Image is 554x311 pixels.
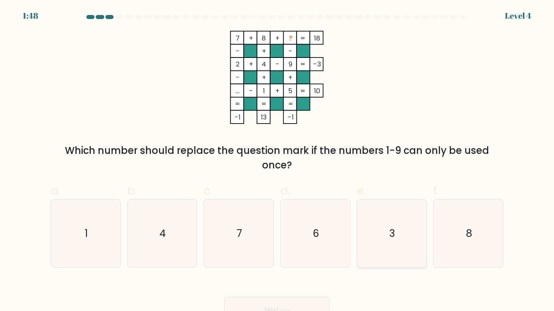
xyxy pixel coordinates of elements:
text: 1 [85,226,88,241]
tspan: -1 [234,113,240,122]
tspan: 5 [289,86,293,96]
text: 3 [390,226,395,241]
text: 6 [313,226,319,241]
tspan: 7 [236,34,240,43]
tspan: 13 [261,113,267,122]
tspan: + [275,34,279,43]
text: 7 [236,226,242,241]
tspan: - [236,73,240,82]
tspan: = [301,86,306,96]
tspan: = [301,34,306,43]
tspan: 10 [314,86,321,96]
tspan: - [275,60,279,69]
div: 1:48 [23,10,38,22]
span: b. [127,183,137,198]
tspan: = [288,100,293,109]
tspan: 8 [262,34,266,43]
tspan: + [249,60,253,69]
div: Which number should replace the question mark if the numbers 1-9 can only be used once? [56,143,498,173]
tspan: - [249,86,253,96]
text: 4 [160,226,166,241]
tspan: + [262,47,266,56]
span: e. [357,183,366,198]
tspan: 18 [314,34,321,43]
tspan: -1 [288,113,294,122]
tspan: = [235,100,240,109]
tspan: = [301,60,306,69]
span: c. [204,183,213,198]
tspan: 9 [289,60,293,69]
span: d. [280,183,290,198]
tspan: ... [236,86,239,96]
tspan: ? [289,34,292,43]
span: f. [433,183,439,198]
tspan: - [289,47,293,56]
span: a. [51,183,60,198]
div: Level 4 [505,10,531,22]
tspan: + [275,86,279,96]
tspan: 4 [262,60,266,69]
tspan: + [262,73,266,82]
tspan: - [236,47,240,56]
tspan: + [249,34,253,43]
tspan: 1 [263,86,265,96]
tspan: = [262,100,267,109]
tspan: -3 [314,60,322,69]
tspan: + [289,73,293,82]
text: 8 [466,226,472,241]
tspan: 2 [236,60,240,69]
